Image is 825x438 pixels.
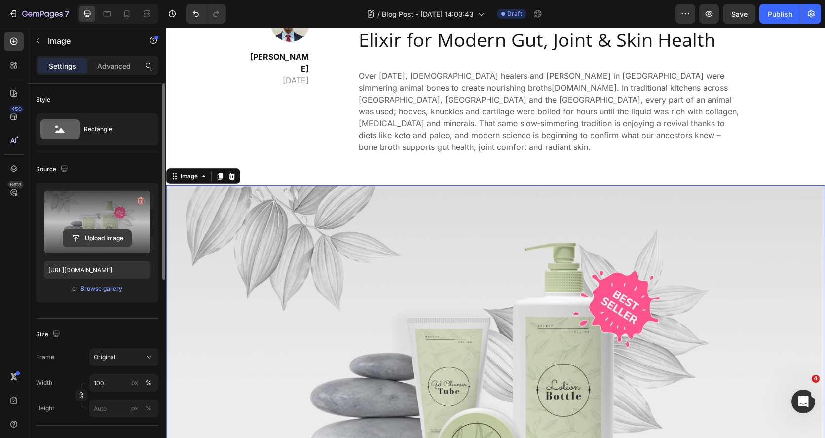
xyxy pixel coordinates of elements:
label: Height [36,404,54,413]
div: Keywords by Traffic [109,58,166,65]
span: Draft [507,9,522,18]
div: Publish [768,9,792,19]
div: Image [12,144,34,153]
div: Size [36,328,62,341]
p: Settings [49,61,76,71]
p: Advanced [97,61,131,71]
input: px% [89,400,158,417]
button: Save [723,4,755,24]
iframe: Intercom live chat [791,390,815,413]
span: / [377,9,380,19]
button: Upload Image [63,229,132,247]
div: Domain: [DOMAIN_NAME] [26,26,109,34]
div: v 4.0.25 [28,16,48,24]
p: Over [DATE], [DEMOGRAPHIC_DATA] healers and [PERSON_NAME] in [GEOGRAPHIC_DATA] were simmering ani... [192,42,575,125]
button: px [143,402,154,414]
span: Original [94,353,115,362]
iframe: Design area [166,28,825,438]
div: Browse gallery [80,284,122,293]
span: or [72,283,78,294]
p: 7 [65,8,69,20]
input: px% [89,374,158,392]
div: Source [36,163,70,176]
span: 4 [812,375,820,383]
label: Width [36,378,52,387]
span: Save [731,10,748,18]
div: Rectangle [84,118,144,141]
button: % [129,402,141,414]
img: tab_domain_overview_orange.svg [27,57,35,65]
button: Browse gallery [80,284,123,293]
img: tab_keywords_by_traffic_grey.svg [98,57,106,65]
button: 7 [4,4,74,24]
div: Style [36,95,50,104]
img: logo_orange.svg [16,16,24,24]
button: px [143,377,154,389]
div: px [131,378,138,387]
div: Rich Text Editor. Editing area: main [191,41,576,126]
button: Original [89,348,158,366]
div: 450 [9,105,24,113]
div: Beta [7,181,24,188]
button: Publish [759,4,801,24]
div: px [131,404,138,413]
div: % [146,404,151,413]
div: % [146,378,151,387]
input: https://example.com/image.jpg [44,261,150,279]
button: % [129,377,141,389]
div: Undo/Redo [186,4,226,24]
span: Blog Post - [DATE] 14:03:43 [382,9,474,19]
p: Image [48,35,132,47]
label: Frame [36,353,54,362]
div: Domain Overview [37,58,88,65]
a: [DOMAIN_NAME] [385,55,450,65]
img: website_grey.svg [16,26,24,34]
